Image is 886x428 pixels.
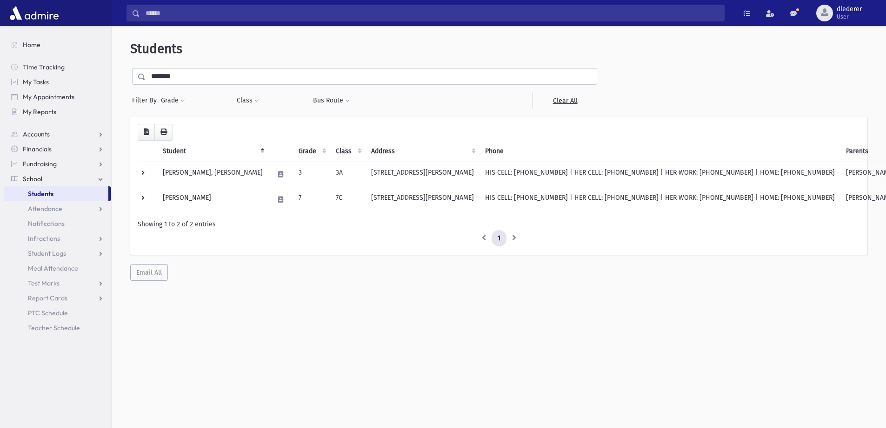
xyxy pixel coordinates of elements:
th: Student: activate to sort column descending [157,141,268,162]
td: HIS CELL: [PHONE_NUMBER] | HER CELL: [PHONE_NUMBER] | HER WORK: [PHONE_NUMBER] | HOME: [PHONE_NUM... [480,187,840,212]
span: Students [130,41,182,56]
span: Students [28,190,53,198]
a: Attendance [4,201,111,216]
a: Fundraising [4,156,111,171]
span: Home [23,41,40,49]
td: HIS CELL: [PHONE_NUMBER] | HER CELL: [PHONE_NUMBER] | HER WORK: [PHONE_NUMBER] | HOME: [PHONE_NUM... [480,162,840,187]
span: dlederer [837,6,862,13]
span: Infractions [28,234,60,243]
span: Student Logs [28,249,66,258]
span: My Tasks [23,78,49,86]
span: Meal Attendance [28,264,78,272]
a: Students [4,186,108,201]
a: Clear All [533,92,597,109]
input: Search [140,5,724,21]
a: My Reports [4,104,111,119]
a: Infractions [4,231,111,246]
th: Phone [480,141,840,162]
a: Report Cards [4,291,111,306]
span: PTC Schedule [28,309,68,317]
a: School [4,171,111,186]
span: Time Tracking [23,63,65,71]
td: [PERSON_NAME] [157,187,268,212]
td: 3 [293,162,330,187]
td: 7C [330,187,366,212]
th: Class: activate to sort column ascending [330,141,366,162]
a: My Appointments [4,89,111,104]
a: Accounts [4,127,111,142]
span: My Reports [23,108,56,116]
button: Grade [160,92,186,109]
span: My Appointments [23,93,74,101]
button: Email All [130,264,168,281]
button: CSV [138,124,155,141]
th: Address: activate to sort column ascending [366,141,480,162]
button: Print [154,124,173,141]
th: Grade: activate to sort column ascending [293,141,330,162]
a: PTC Schedule [4,306,111,320]
span: Filter By [132,95,160,105]
a: Meal Attendance [4,261,111,276]
button: Bus Route [313,92,350,109]
span: Attendance [28,204,62,213]
span: Accounts [23,130,50,138]
td: 7 [293,187,330,212]
td: 3A [330,162,366,187]
a: Home [4,37,111,52]
a: Teacher Schedule [4,320,111,335]
td: [PERSON_NAME], [PERSON_NAME] [157,162,268,187]
a: Notifications [4,216,111,231]
span: School [23,175,42,183]
img: AdmirePro [7,4,61,22]
a: 1 [492,230,506,247]
td: [STREET_ADDRESS][PERSON_NAME] [366,187,480,212]
a: Test Marks [4,276,111,291]
span: Financials [23,145,52,153]
a: Student Logs [4,246,111,261]
a: My Tasks [4,75,111,89]
span: Fundraising [23,160,57,168]
span: Notifications [28,219,65,228]
span: Report Cards [28,294,67,302]
div: Showing 1 to 2 of 2 entries [138,219,860,229]
span: Teacher Schedule [28,324,80,332]
a: Financials [4,142,111,156]
span: User [837,13,862,20]
a: Time Tracking [4,60,111,75]
td: [STREET_ADDRESS][PERSON_NAME] [366,162,480,187]
span: Test Marks [28,279,60,287]
button: Class [236,92,260,109]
